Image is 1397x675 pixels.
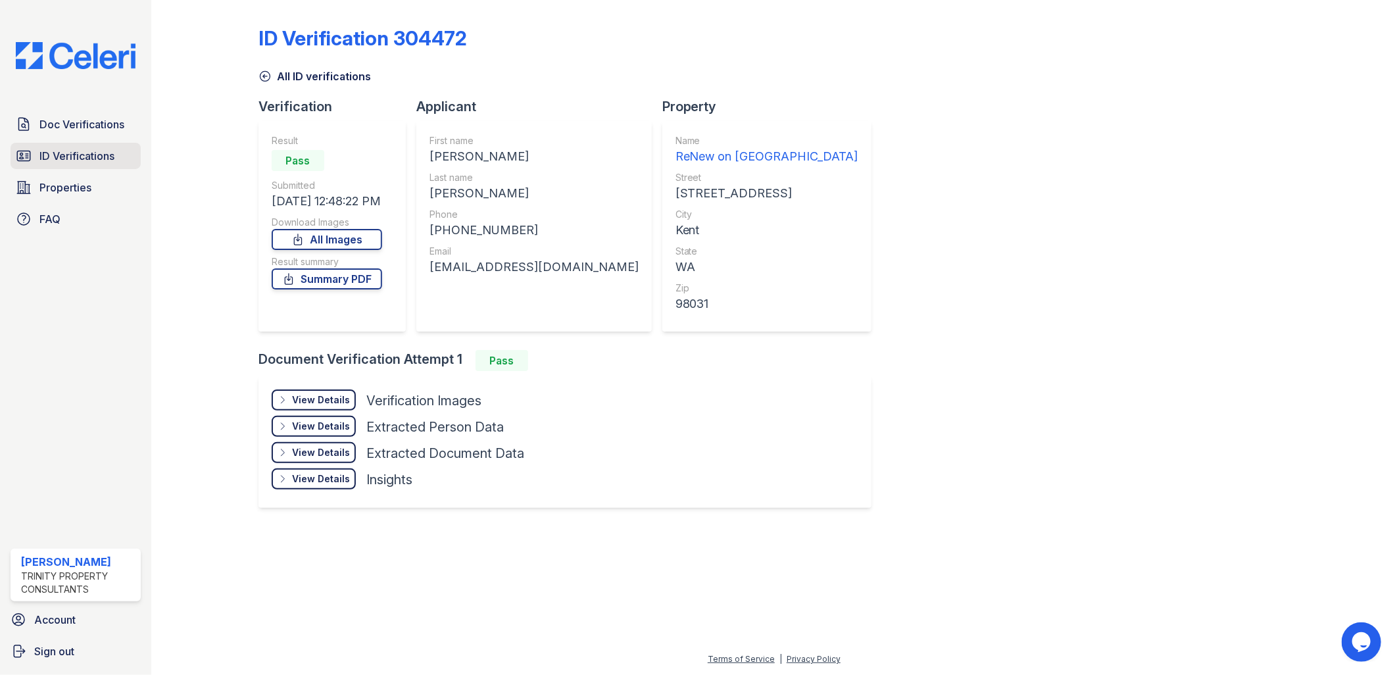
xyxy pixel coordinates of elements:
[675,184,858,203] div: [STREET_ADDRESS]
[258,68,371,84] a: All ID verifications
[34,643,74,659] span: Sign out
[21,554,135,570] div: [PERSON_NAME]
[675,245,858,258] div: State
[272,216,382,229] div: Download Images
[272,179,382,192] div: Submitted
[1342,622,1384,662] iframe: chat widget
[429,208,639,221] div: Phone
[675,295,858,313] div: 98031
[779,654,782,664] div: |
[675,171,858,184] div: Street
[366,418,504,436] div: Extracted Person Data
[11,111,141,137] a: Doc Verifications
[366,391,481,410] div: Verification Images
[11,206,141,232] a: FAQ
[366,470,412,489] div: Insights
[21,570,135,596] div: Trinity Property Consultants
[675,282,858,295] div: Zip
[258,97,416,116] div: Verification
[675,258,858,276] div: WA
[292,393,350,407] div: View Details
[11,143,141,169] a: ID Verifications
[5,42,146,69] img: CE_Logo_Blue-a8612792a0a2168367f1c8372b55b34899dd931a85d93a1a3d3e32e68fde9ad4.png
[429,221,639,239] div: [PHONE_NUMBER]
[675,134,858,166] a: Name ReNew on [GEOGRAPHIC_DATA]
[39,180,91,195] span: Properties
[675,134,858,147] div: Name
[292,446,350,459] div: View Details
[5,607,146,633] a: Account
[258,350,882,371] div: Document Verification Attempt 1
[272,134,382,147] div: Result
[429,171,639,184] div: Last name
[272,255,382,268] div: Result summary
[272,192,382,211] div: [DATE] 12:48:22 PM
[662,97,882,116] div: Property
[675,147,858,166] div: ReNew on [GEOGRAPHIC_DATA]
[429,134,639,147] div: First name
[416,97,662,116] div: Applicant
[34,612,76,628] span: Account
[272,150,324,171] div: Pass
[476,350,528,371] div: Pass
[272,268,382,289] a: Summary PDF
[292,420,350,433] div: View Details
[39,211,61,227] span: FAQ
[708,654,775,664] a: Terms of Service
[11,174,141,201] a: Properties
[429,147,639,166] div: [PERSON_NAME]
[272,229,382,250] a: All Images
[5,638,146,664] a: Sign out
[39,148,114,164] span: ID Verifications
[429,184,639,203] div: [PERSON_NAME]
[787,654,841,664] a: Privacy Policy
[429,258,639,276] div: [EMAIL_ADDRESS][DOMAIN_NAME]
[675,208,858,221] div: City
[258,26,467,50] div: ID Verification 304472
[366,444,524,463] div: Extracted Document Data
[39,116,124,132] span: Doc Verifications
[675,221,858,239] div: Kent
[292,472,350,486] div: View Details
[429,245,639,258] div: Email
